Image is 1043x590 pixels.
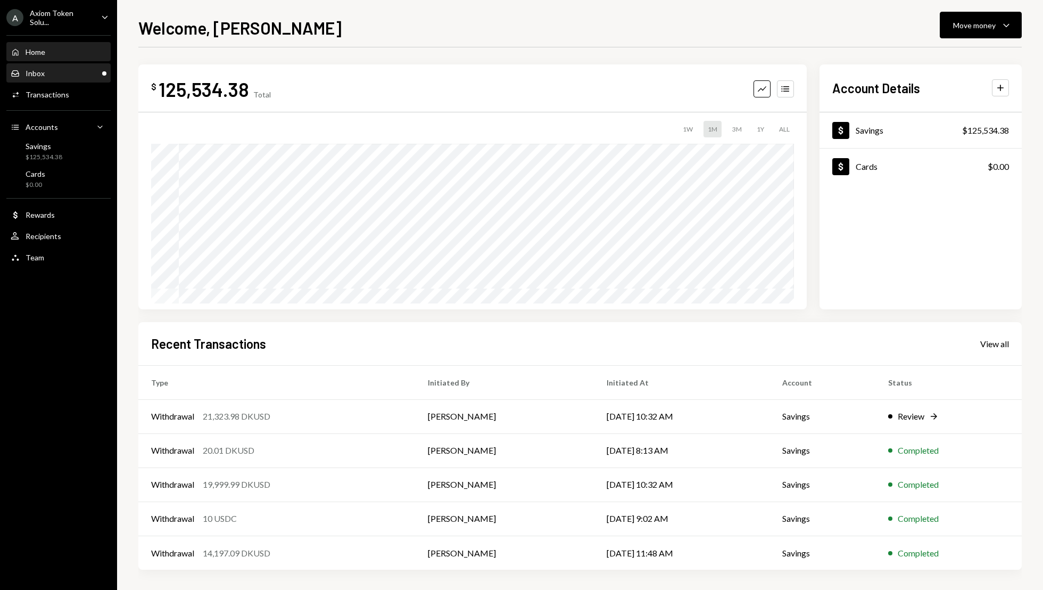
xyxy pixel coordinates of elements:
[703,121,722,137] div: 1M
[203,444,254,457] div: 20.01 DKUSD
[26,69,45,78] div: Inbox
[6,226,111,245] a: Recipients
[594,536,769,570] td: [DATE] 11:48 AM
[980,339,1009,349] div: View all
[415,536,594,570] td: [PERSON_NAME]
[203,512,237,525] div: 10 USDC
[898,512,939,525] div: Completed
[253,90,271,99] div: Total
[30,9,93,27] div: Axiom Token Solu...
[138,17,342,38] h1: Welcome, [PERSON_NAME]
[26,181,45,190] div: $0.00
[138,365,415,399] th: Type
[203,478,270,491] div: 19,999.99 DKUSD
[26,142,62,151] div: Savings
[856,161,878,171] div: Cards
[875,365,1022,399] th: Status
[151,81,156,92] div: $
[151,444,194,457] div: Withdrawal
[769,399,875,433] td: Savings
[151,335,266,353] h2: Recent Transactions
[159,77,249,101] div: 125,534.38
[6,63,111,83] a: Inbox
[819,149,1022,184] a: Cards$0.00
[6,166,111,192] a: Cards$0.00
[203,410,270,423] div: 21,323.98 DKUSD
[6,42,111,61] a: Home
[415,468,594,502] td: [PERSON_NAME]
[26,253,44,262] div: Team
[151,512,194,525] div: Withdrawal
[769,536,875,570] td: Savings
[898,444,939,457] div: Completed
[728,121,746,137] div: 3M
[775,121,794,137] div: ALL
[962,124,1009,137] div: $125,534.38
[594,468,769,502] td: [DATE] 10:32 AM
[769,468,875,502] td: Savings
[26,232,61,241] div: Recipients
[832,79,920,97] h2: Account Details
[898,410,924,423] div: Review
[940,12,1022,38] button: Move money
[26,210,55,219] div: Rewards
[594,365,769,399] th: Initiated At
[898,478,939,491] div: Completed
[26,90,69,99] div: Transactions
[819,112,1022,148] a: Savings$125,534.38
[415,433,594,468] td: [PERSON_NAME]
[151,410,194,423] div: Withdrawal
[6,85,111,104] a: Transactions
[6,205,111,224] a: Rewards
[594,502,769,536] td: [DATE] 9:02 AM
[203,547,270,560] div: 14,197.09 DKUSD
[953,20,996,31] div: Move money
[898,547,939,560] div: Completed
[594,433,769,468] td: [DATE] 8:13 AM
[26,153,62,162] div: $125,534.38
[6,248,111,267] a: Team
[6,9,23,26] div: A
[769,502,875,536] td: Savings
[769,365,875,399] th: Account
[594,399,769,433] td: [DATE] 10:32 AM
[151,547,194,560] div: Withdrawal
[980,338,1009,349] a: View all
[26,122,58,132] div: Accounts
[678,121,697,137] div: 1W
[856,125,883,135] div: Savings
[26,47,45,56] div: Home
[6,138,111,164] a: Savings$125,534.38
[151,478,194,491] div: Withdrawal
[415,502,594,536] td: [PERSON_NAME]
[415,365,594,399] th: Initiated By
[769,433,875,468] td: Savings
[988,160,1009,173] div: $0.00
[26,169,45,178] div: Cards
[752,121,768,137] div: 1Y
[6,117,111,136] a: Accounts
[415,399,594,433] td: [PERSON_NAME]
